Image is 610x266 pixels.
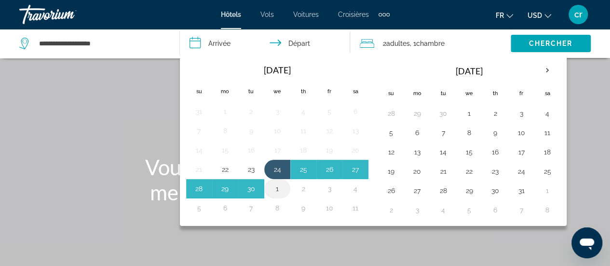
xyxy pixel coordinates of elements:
[404,59,534,83] th: [DATE]
[322,182,337,196] button: Day 3
[416,40,445,47] span: Chambre
[409,165,425,178] button: Day 20
[296,143,311,157] button: Day 18
[461,107,477,120] button: Day 1
[348,105,363,118] button: Day 6
[409,203,425,217] button: Day 3
[322,163,337,176] button: Day 26
[566,4,591,25] button: User Menu
[514,145,529,159] button: Day 17
[212,59,342,81] th: [DATE]
[410,37,445,50] span: , 1
[296,182,311,196] button: Day 2
[338,11,369,18] a: Croisières
[270,105,285,118] button: Day 3
[296,105,311,118] button: Day 4
[383,184,399,197] button: Day 26
[528,12,542,19] span: USD
[488,184,503,197] button: Day 30
[461,165,477,178] button: Day 22
[488,165,503,178] button: Day 23
[435,145,451,159] button: Day 14
[435,184,451,197] button: Day 28
[529,40,572,47] span: Chercher
[409,145,425,159] button: Day 13
[435,126,451,140] button: Day 7
[322,201,337,215] button: Day 10
[461,126,477,140] button: Day 8
[571,227,602,258] iframe: Bouton de lancement de la fenêtre de messagerie
[244,182,259,196] button: Day 30
[270,182,285,196] button: Day 1
[348,143,363,157] button: Day 20
[540,126,555,140] button: Day 11
[461,203,477,217] button: Day 5
[296,163,311,176] button: Day 25
[350,29,511,58] button: Travelers: 2 adults, 0 children
[511,35,591,52] button: Chercher
[383,145,399,159] button: Day 12
[348,201,363,215] button: Day 11
[409,107,425,120] button: Day 29
[435,107,451,120] button: Day 30
[514,184,529,197] button: Day 31
[540,184,555,197] button: Day 1
[217,182,233,196] button: Day 29
[383,203,399,217] button: Day 2
[409,126,425,140] button: Day 6
[191,124,207,138] button: Day 7
[540,203,555,217] button: Day 8
[488,107,503,120] button: Day 2
[528,8,551,22] button: Change currency
[488,126,503,140] button: Day 9
[540,107,555,120] button: Day 4
[379,7,390,22] button: Extra navigation items
[270,124,285,138] button: Day 10
[217,105,233,118] button: Day 1
[270,163,285,176] button: Day 24
[191,182,207,196] button: Day 28
[435,165,451,178] button: Day 21
[244,105,259,118] button: Day 2
[244,124,259,138] button: Day 9
[409,184,425,197] button: Day 27
[514,165,529,178] button: Day 24
[296,201,311,215] button: Day 9
[496,12,504,19] span: fr
[270,201,285,215] button: Day 8
[191,105,207,118] button: Day 31
[348,182,363,196] button: Day 4
[322,105,337,118] button: Day 5
[293,11,319,18] a: Voitures
[383,37,410,50] span: 2
[383,165,399,178] button: Day 19
[217,163,233,176] button: Day 22
[461,184,477,197] button: Day 29
[540,165,555,178] button: Day 25
[514,107,529,120] button: Day 3
[270,143,285,157] button: Day 17
[534,59,560,82] button: Next month
[514,126,529,140] button: Day 10
[488,145,503,159] button: Day 16
[191,201,207,215] button: Day 5
[540,145,555,159] button: Day 18
[322,143,337,157] button: Day 19
[221,11,241,18] a: Hôtels
[180,29,350,58] button: Check in and out dates
[348,163,363,176] button: Day 27
[574,10,583,19] span: cr
[488,203,503,217] button: Day 6
[435,203,451,217] button: Day 4
[191,163,207,176] button: Day 21
[124,154,486,205] h1: Vous aider à trouver et réserver les meilleures destinations au monde.
[260,11,274,18] span: Vols
[244,163,259,176] button: Day 23
[191,143,207,157] button: Day 14
[322,124,337,138] button: Day 12
[461,145,477,159] button: Day 15
[19,2,116,27] a: Travorium
[217,124,233,138] button: Day 8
